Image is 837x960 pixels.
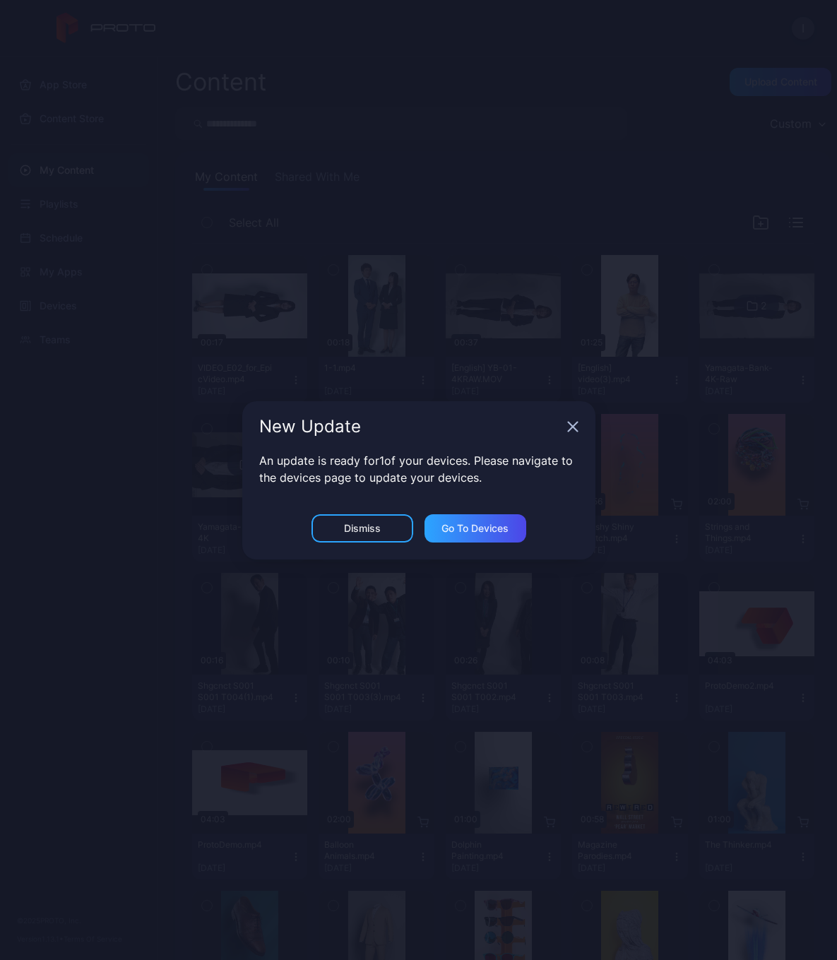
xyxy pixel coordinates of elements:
button: Go to devices [425,514,526,543]
button: Dismiss [311,514,413,543]
div: Dismiss [344,523,381,534]
p: An update is ready for 1 of your devices. Please navigate to the devices page to update your devi... [259,452,578,486]
div: New Update [259,418,562,435]
div: Go to devices [441,523,509,534]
